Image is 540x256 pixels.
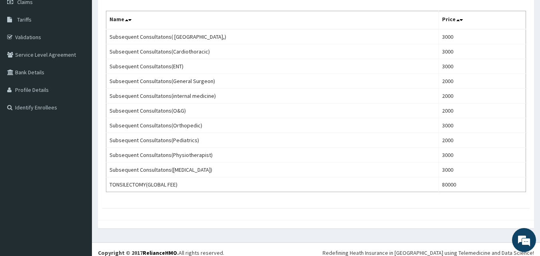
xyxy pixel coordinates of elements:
textarea: Type your message and hit 'Enter' [4,171,152,199]
div: Chat with us now [42,45,134,55]
td: Subsequent Consultatons(internal medicine) [106,89,439,103]
td: 3000 [438,59,526,74]
th: Price [438,11,526,30]
td: Subsequent Consultatons( [GEOGRAPHIC_DATA],) [106,29,439,44]
td: 3000 [438,29,526,44]
div: Minimize live chat window [131,4,150,23]
td: 3000 [438,148,526,163]
td: 80000 [438,177,526,192]
td: Subsequent Consultatons(Cardiothoracic) [106,44,439,59]
td: Subsequent Consultatons(Physiotherapist) [106,148,439,163]
td: 2000 [438,103,526,118]
td: 3000 [438,163,526,177]
td: Subsequent Consultatons([MEDICAL_DATA]) [106,163,439,177]
img: d_794563401_company_1708531726252_794563401 [15,40,32,60]
td: Subsequent Consultatons(ENT) [106,59,439,74]
td: 2000 [438,133,526,148]
td: 3000 [438,118,526,133]
td: Subsequent Consultatons(Orthopedic) [106,118,439,133]
td: 3000 [438,44,526,59]
td: Subsequent Consultatons(Pediatrics) [106,133,439,148]
td: 2000 [438,89,526,103]
th: Name [106,11,439,30]
span: Tariffs [17,16,32,23]
td: TONSILECTOMY(GLOBAL FEE) [106,177,439,192]
td: Subsequent Consultatons(O&G) [106,103,439,118]
td: Subsequent Consultatons(General Surgeon) [106,74,439,89]
span: We're online! [46,77,110,158]
td: 2000 [438,74,526,89]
